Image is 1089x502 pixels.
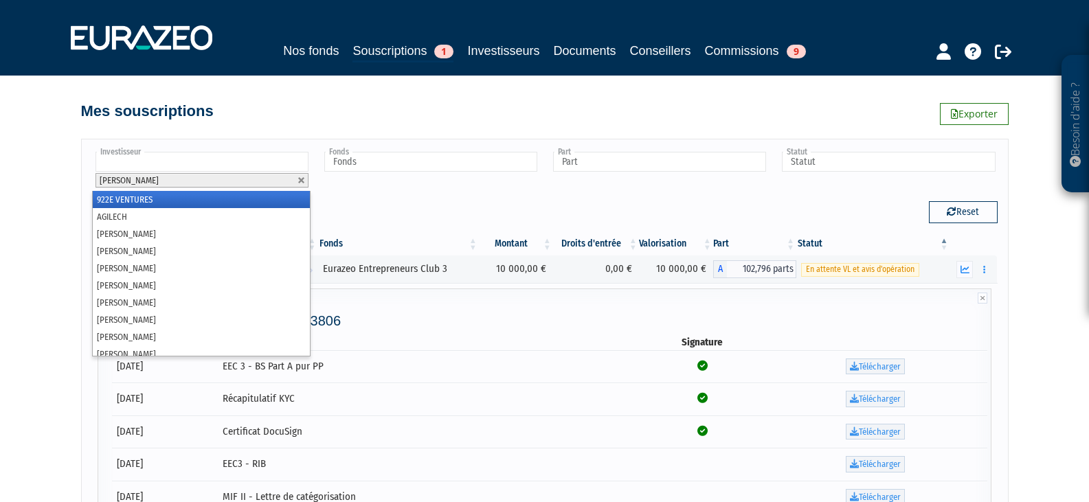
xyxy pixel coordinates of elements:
[112,383,218,415] td: [DATE]
[352,41,453,62] a: Souscriptions1
[641,335,763,350] th: Signature
[846,424,905,440] a: Télécharger
[218,350,642,383] td: EEC 3 - BS Part A pur PP
[846,391,905,407] a: Télécharger
[479,255,553,283] td: 10 000,00 €
[93,294,310,311] li: [PERSON_NAME]
[81,103,214,119] h4: Mes souscriptions
[318,232,479,255] th: Fonds: activer pour trier la colonne par ordre croissant
[112,313,988,328] h4: Documents souscription EEC3-83806
[71,25,212,50] img: 1732889491-logotype_eurazeo_blanc_rvb.png
[639,255,713,283] td: 10 000,00 €
[713,260,796,278] div: A - Eurazeo Entrepreneurs Club 3
[705,41,806,60] a: Commissions9
[93,328,310,345] li: [PERSON_NAME]
[218,383,642,415] td: Récapitulatif KYC
[553,255,639,283] td: 0,00 €
[93,225,310,242] li: [PERSON_NAME]
[323,262,474,276] div: Eurazeo Entrepreneurs Club 3
[218,448,642,481] td: EEC3 - RIB
[846,358,905,375] a: Télécharger
[713,260,727,278] span: A
[112,350,218,383] td: [DATE]
[846,456,905,472] a: Télécharger
[630,41,691,60] a: Conseillers
[93,191,310,208] li: 922E VENTURES
[100,175,159,185] span: [PERSON_NAME]
[112,448,218,481] td: [DATE]
[796,232,950,255] th: Statut : activer pour trier la colonne par ordre d&eacute;croissant
[787,45,806,58] span: 9
[434,45,453,58] span: 1
[553,232,639,255] th: Droits d'entrée: activer pour trier la colonne par ordre croissant
[467,41,539,60] a: Investisseurs
[940,103,1009,125] a: Exporter
[801,263,919,276] span: En attente VL et avis d'opération
[479,232,553,255] th: Montant: activer pour trier la colonne par ordre croissant
[93,242,310,260] li: [PERSON_NAME]
[713,232,796,255] th: Part: activer pour trier la colonne par ordre croissant
[283,41,339,60] a: Nos fonds
[929,201,998,223] button: Reset
[112,415,218,448] td: [DATE]
[93,311,310,328] li: [PERSON_NAME]
[218,415,642,448] td: Certificat DocuSign
[93,277,310,294] li: [PERSON_NAME]
[727,260,796,278] span: 102,796 parts
[1068,62,1084,186] p: Besoin d'aide ?
[93,208,310,225] li: AGILECH
[639,232,713,255] th: Valorisation: activer pour trier la colonne par ordre croissant
[93,345,310,363] li: [PERSON_NAME]
[218,335,642,350] th: Document
[93,260,310,277] li: [PERSON_NAME]
[554,41,616,60] a: Documents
